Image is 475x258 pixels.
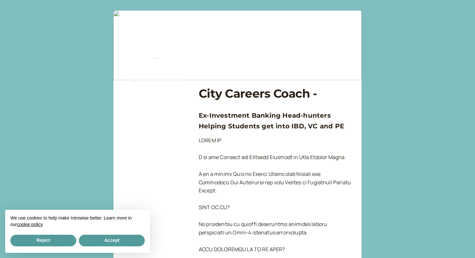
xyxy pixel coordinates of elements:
button: Accept [79,235,145,246]
h1: City Careers Coach - [199,87,351,101]
a: cookie policy [17,222,42,227]
button: Reject [10,235,76,246]
h3: Ex-Investment Banking Head-hunters Helping Students get into IBD, VC and PE [199,110,351,131]
div: We use cookies to help make Introwise better. Learn more in our . [5,210,150,233]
